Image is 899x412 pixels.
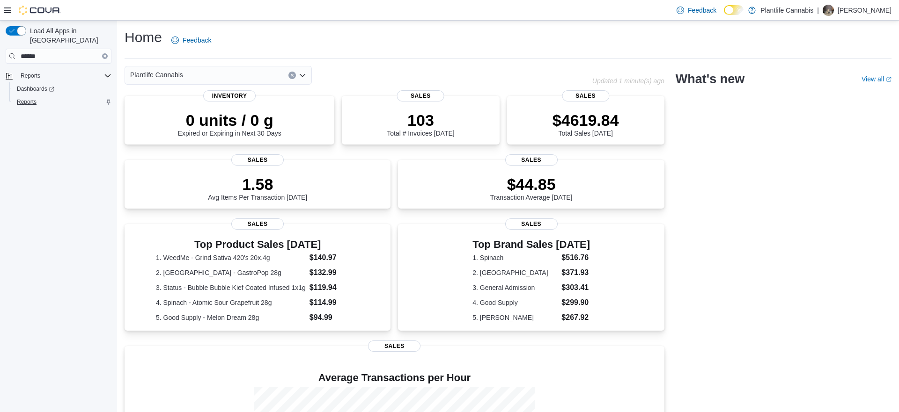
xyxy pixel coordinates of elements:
[178,111,281,130] p: 0 units / 0 g
[561,282,590,293] dd: $303.41
[309,297,360,308] dd: $114.99
[368,340,420,352] span: Sales
[472,239,590,250] h3: Top Brand Sales [DATE]
[299,72,306,79] button: Open list of options
[309,312,360,323] dd: $94.99
[673,1,720,20] a: Feedback
[17,70,44,81] button: Reports
[472,298,558,307] dt: 4. Good Supply
[183,36,211,45] span: Feedback
[505,154,558,166] span: Sales
[886,77,892,82] svg: External link
[724,5,744,15] input: Dark Mode
[156,313,306,322] dt: 5. Good Supply - Melon Dream 28g
[156,239,360,250] h3: Top Product Sales [DATE]
[21,72,40,80] span: Reports
[490,175,573,194] p: $44.85
[2,69,115,82] button: Reports
[13,96,111,108] span: Reports
[102,53,108,59] button: Clear input
[562,90,609,101] span: Sales
[561,312,590,323] dd: $267.92
[862,75,892,83] a: View allExternal link
[231,218,284,230] span: Sales
[472,253,558,262] dt: 1. Spinach
[838,5,892,16] p: [PERSON_NAME]
[472,313,558,322] dt: 5. [PERSON_NAME]
[19,6,61,15] img: Cova
[387,111,454,137] div: Total # Invoices [DATE]
[9,95,115,108] button: Reports
[13,83,111,94] span: Dashboards
[309,252,360,263] dd: $140.97
[26,26,111,45] span: Load All Apps in [GEOGRAPHIC_DATA]
[309,282,360,293] dd: $119.94
[125,28,162,47] h1: Home
[6,65,111,133] nav: Complex example
[676,72,744,87] h2: What's new
[208,175,307,194] p: 1.58
[208,175,307,201] div: Avg Items Per Transaction [DATE]
[397,90,444,101] span: Sales
[472,283,558,292] dt: 3. General Admission
[156,298,306,307] dt: 4. Spinach - Atomic Sour Grapefruit 28g
[231,154,284,166] span: Sales
[13,96,40,108] a: Reports
[178,111,281,137] div: Expired or Expiring in Next 30 Days
[553,111,619,137] div: Total Sales [DATE]
[688,6,716,15] span: Feedback
[490,175,573,201] div: Transaction Average [DATE]
[9,82,115,95] a: Dashboards
[760,5,813,16] p: Plantlife Cannabis
[561,297,590,308] dd: $299.90
[156,268,306,277] dt: 2. [GEOGRAPHIC_DATA] - GastroPop 28g
[17,85,54,93] span: Dashboards
[472,268,558,277] dt: 2. [GEOGRAPHIC_DATA]
[561,267,590,278] dd: $371.93
[168,31,215,50] a: Feedback
[592,77,664,85] p: Updated 1 minute(s) ago
[17,70,111,81] span: Reports
[505,218,558,230] span: Sales
[817,5,819,16] p: |
[553,111,619,130] p: $4619.84
[203,90,256,101] span: Inventory
[156,253,306,262] dt: 1. WeedMe - Grind Sativa 420's 20x.4g
[13,83,58,94] a: Dashboards
[561,252,590,263] dd: $516.76
[309,267,360,278] dd: $132.99
[17,98,37,106] span: Reports
[823,5,834,16] div: Alisa Belleville
[130,69,183,80] span: Plantlife Cannabis
[288,72,296,79] button: Clear input
[387,111,454,130] p: 103
[156,283,306,292] dt: 3. Status - Bubble Bubble Kief Coated Infused 1x1g
[132,372,657,383] h4: Average Transactions per Hour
